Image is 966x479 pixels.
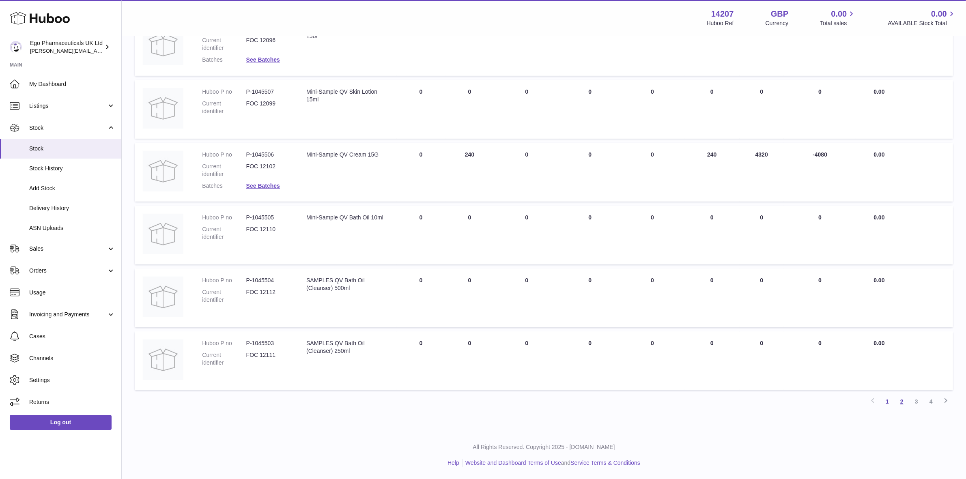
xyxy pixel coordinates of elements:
[570,460,640,466] a: Service Terms & Conditions
[820,9,856,27] a: 0.00 Total sales
[29,185,115,192] span: Add Stock
[740,206,784,264] td: 0
[784,268,856,327] td: 0
[651,214,654,221] span: 0
[29,289,115,296] span: Usage
[246,100,290,115] dd: FOC 12099
[784,80,856,139] td: 0
[306,88,388,103] div: Mini-Sample QV Skin Lotion 15ml
[397,206,445,264] td: 0
[29,102,107,110] span: Listings
[445,268,494,327] td: 0
[246,214,290,221] dd: P-1045505
[246,151,290,159] dd: P-1045506
[202,226,246,241] dt: Current identifier
[820,19,856,27] span: Total sales
[684,331,740,390] td: 0
[306,277,388,292] div: SAMPLES QV Bath Oil (Cleanser) 500ml
[306,339,388,355] div: SAMPLES QV Bath Oil (Cleanser) 250ml
[29,124,107,132] span: Stock
[29,204,115,212] span: Delivery History
[651,151,654,158] span: 0
[202,214,246,221] dt: Huboo P no
[29,224,115,232] span: ASN Uploads
[397,268,445,327] td: 0
[445,143,494,202] td: 240
[559,143,620,202] td: 0
[29,354,115,362] span: Channels
[873,340,884,346] span: 0.00
[246,277,290,284] dd: P-1045504
[29,245,107,253] span: Sales
[740,143,784,202] td: 4320
[445,80,494,139] td: 0
[771,9,788,19] strong: GBP
[30,39,103,55] div: Ego Pharmaceuticals UK Ltd
[29,333,115,340] span: Cases
[202,88,246,96] dt: Huboo P no
[445,331,494,390] td: 0
[740,80,784,139] td: 0
[784,143,856,202] td: -4080
[143,339,183,380] img: product image
[246,37,290,52] dd: FOC 12096
[202,100,246,115] dt: Current identifier
[397,17,445,76] td: 0
[740,331,784,390] td: 0
[246,56,280,63] a: See Batches
[494,268,560,327] td: 0
[448,460,459,466] a: Help
[397,80,445,139] td: 0
[494,17,560,76] td: 0
[202,288,246,304] dt: Current identifier
[143,277,183,317] img: product image
[143,151,183,191] img: product image
[924,394,938,409] a: 4
[397,143,445,202] td: 0
[651,277,654,284] span: 0
[831,9,847,19] span: 0.00
[29,398,115,406] span: Returns
[246,288,290,304] dd: FOC 12112
[29,80,115,88] span: My Dashboard
[766,19,789,27] div: Currency
[931,9,947,19] span: 0.00
[306,151,388,159] div: Mini-Sample QV Cream 15G
[306,214,388,221] div: Mini-Sample QV Bath Oil 10ml
[463,459,640,467] li: and
[202,37,246,52] dt: Current identifier
[10,41,22,53] img: jane.bates@egopharm.com
[559,331,620,390] td: 0
[873,214,884,221] span: 0.00
[246,339,290,347] dd: P-1045503
[445,17,494,76] td: 480
[895,394,909,409] a: 2
[873,88,884,95] span: 0.00
[445,206,494,264] td: 0
[684,143,740,202] td: 240
[202,151,246,159] dt: Huboo P no
[128,443,960,451] p: All Rights Reserved. Copyright 2025 - [DOMAIN_NAME]
[784,206,856,264] td: 0
[29,145,115,153] span: Stock
[873,151,884,158] span: 0.00
[784,17,856,76] td: -3840
[784,331,856,390] td: 0
[29,376,115,384] span: Settings
[740,17,784,76] td: 4320
[29,165,115,172] span: Stock History
[888,19,956,27] span: AVAILABLE Stock Total
[143,214,183,254] img: product image
[888,9,956,27] a: 0.00 AVAILABLE Stock Total
[494,80,560,139] td: 0
[202,163,246,178] dt: Current identifier
[559,80,620,139] td: 0
[494,143,560,202] td: 0
[246,88,290,96] dd: P-1045507
[397,331,445,390] td: 0
[651,88,654,95] span: 0
[873,277,884,284] span: 0.00
[684,206,740,264] td: 0
[10,415,112,430] a: Log out
[651,340,654,346] span: 0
